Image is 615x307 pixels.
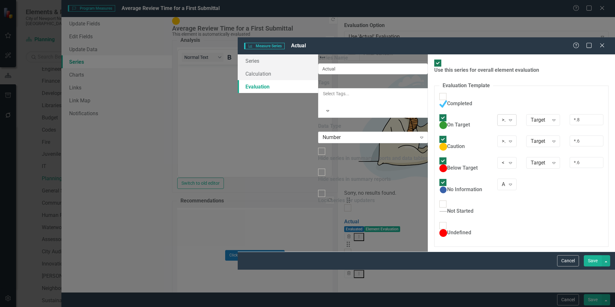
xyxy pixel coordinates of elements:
[531,159,549,167] div: Target
[557,255,579,266] button: Cancel
[439,143,447,151] img: Caution
[318,63,428,74] input: Series Name
[439,164,447,172] img: Below Target
[502,181,505,188] div: Any
[439,208,473,215] div: Not Started
[439,82,493,89] legend: Evaluation Template
[439,208,447,215] img: Not Started
[570,114,603,125] input: Calculation
[318,197,375,204] div: Lock series for updaters
[323,134,417,141] div: Number
[323,90,423,97] div: Select Tags...
[439,229,447,237] img: Undefined
[502,138,505,145] div: >=
[291,42,306,49] span: Actual
[439,164,478,172] div: Below Target
[531,116,549,124] div: Target
[318,176,391,183] div: Hide series in summary reports
[502,159,505,167] div: <
[531,138,549,145] div: Target
[318,79,428,87] label: Tags
[318,123,428,130] label: Data Type
[318,54,428,62] label: Series Name
[238,54,318,67] a: Series
[434,67,539,74] div: Use this series for overall element evaluation
[502,116,505,124] div: >=
[570,157,603,168] input: Calculation
[318,155,428,162] div: Hide series in summary reports and data tables
[439,143,465,151] div: Caution
[439,186,447,194] img: No Information
[238,80,318,93] a: Evaluation
[439,100,472,108] div: Completed
[439,121,470,129] div: On Target
[439,100,447,108] img: Completed
[244,43,285,49] span: Measure Series
[570,135,603,146] input: Calculation
[439,229,471,237] div: Undefined
[584,255,602,266] button: Save
[439,186,482,194] div: No Information
[238,67,318,80] a: Calculation
[439,121,447,129] img: On Target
